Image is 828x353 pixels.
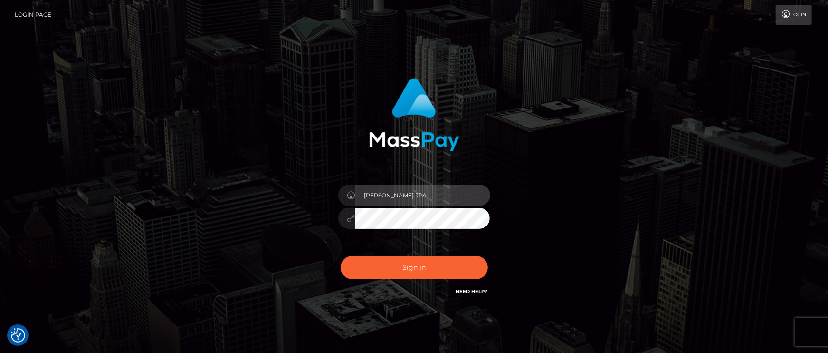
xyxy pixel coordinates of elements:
a: Login Page [15,5,51,25]
button: Sign in [341,256,488,279]
a: Need Help? [456,288,488,294]
img: MassPay Login [369,78,459,151]
img: Revisit consent button [11,328,25,343]
button: Consent Preferences [11,328,25,343]
input: Username... [355,185,490,206]
a: Login [776,5,812,25]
